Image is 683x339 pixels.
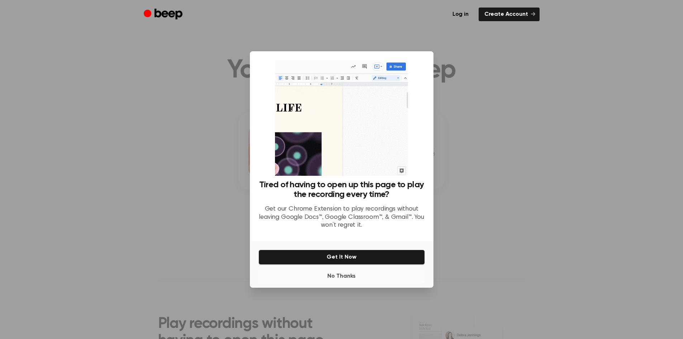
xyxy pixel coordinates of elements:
button: No Thanks [259,269,425,283]
h3: Tired of having to open up this page to play the recording every time? [259,180,425,199]
button: Get It Now [259,250,425,265]
img: Beep extension in action [275,60,408,176]
p: Get our Chrome Extension to play recordings without leaving Google Docs™, Google Classroom™, & Gm... [259,205,425,230]
a: Log in [447,8,474,21]
a: Beep [144,8,184,22]
a: Create Account [479,8,540,21]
